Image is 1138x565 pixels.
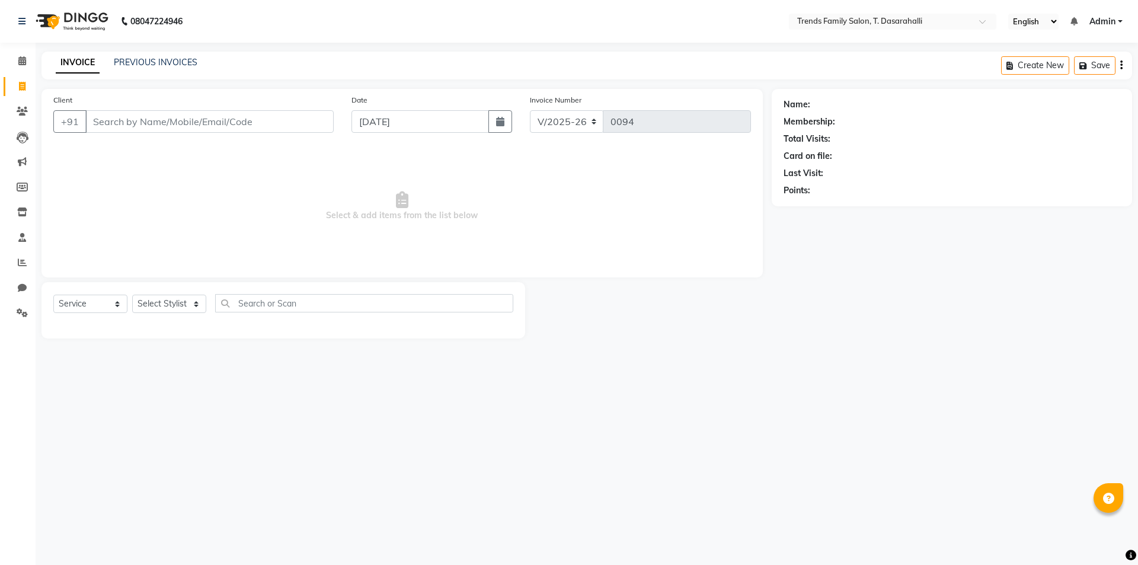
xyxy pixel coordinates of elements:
[130,5,183,38] b: 08047224946
[1089,15,1115,28] span: Admin
[53,95,72,106] label: Client
[85,110,334,133] input: Search by Name/Mobile/Email/Code
[784,150,832,162] div: Card on file:
[114,57,197,68] a: PREVIOUS INVOICES
[1001,56,1069,75] button: Create New
[53,110,87,133] button: +91
[784,98,810,111] div: Name:
[30,5,111,38] img: logo
[1088,518,1126,553] iframe: chat widget
[784,133,830,145] div: Total Visits:
[351,95,367,106] label: Date
[784,167,823,180] div: Last Visit:
[53,147,751,266] span: Select & add items from the list below
[530,95,581,106] label: Invoice Number
[1074,56,1115,75] button: Save
[56,52,100,74] a: INVOICE
[784,184,810,197] div: Points:
[215,294,513,312] input: Search or Scan
[784,116,835,128] div: Membership:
